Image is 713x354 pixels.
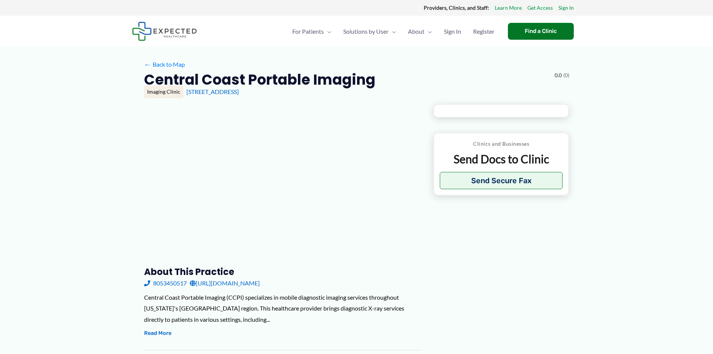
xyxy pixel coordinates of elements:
[144,61,151,68] span: ←
[144,292,421,325] div: Central Coast Portable Imaging (CCPI) specializes in mobile diagnostic imaging services throughou...
[286,18,337,45] a: For PatientsMenu Toggle
[286,18,500,45] nav: Primary Site Navigation
[132,22,197,41] img: Expected Healthcare Logo - side, dark font, small
[555,70,562,80] span: 0.0
[438,18,467,45] a: Sign In
[508,23,574,40] a: Find a Clinic
[144,70,375,89] h2: Central Coast Portable Imaging
[292,18,324,45] span: For Patients
[186,88,239,95] a: [STREET_ADDRESS]
[440,152,563,166] p: Send Docs to Clinic
[444,18,461,45] span: Sign In
[343,18,389,45] span: Solutions by User
[337,18,402,45] a: Solutions by UserMenu Toggle
[144,278,187,289] a: 8053450517
[424,4,489,11] strong: Providers, Clinics, and Staff:
[473,18,494,45] span: Register
[424,18,432,45] span: Menu Toggle
[144,59,185,70] a: ←Back to Map
[527,3,553,13] a: Get Access
[563,70,569,80] span: (0)
[440,172,563,189] button: Send Secure Fax
[558,3,574,13] a: Sign In
[467,18,500,45] a: Register
[144,266,421,278] h3: About this practice
[144,85,183,98] div: Imaging Clinic
[190,278,260,289] a: [URL][DOMAIN_NAME]
[408,18,424,45] span: About
[324,18,331,45] span: Menu Toggle
[495,3,522,13] a: Learn More
[144,329,171,338] button: Read More
[440,139,563,149] p: Clinics and Businesses
[402,18,438,45] a: AboutMenu Toggle
[389,18,396,45] span: Menu Toggle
